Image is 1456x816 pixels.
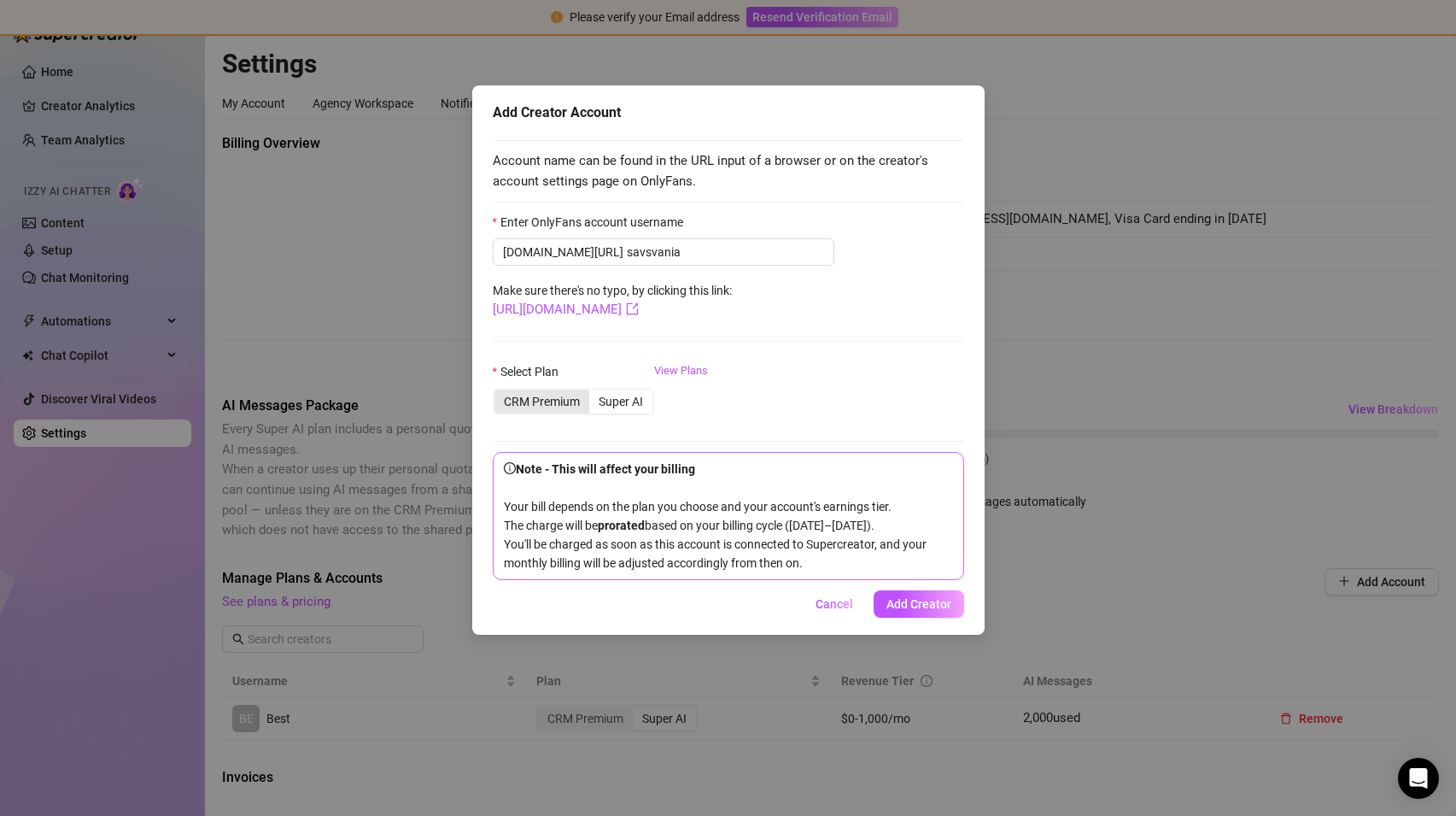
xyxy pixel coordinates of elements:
[493,284,732,316] span: Make sure there's no typo, by clicking this link:
[802,590,867,618] button: Cancel
[816,597,853,611] span: Cancel
[598,519,645,532] b: prorated
[626,302,639,315] span: export
[504,462,927,570] span: Your bill depends on the plan you choose and your account's earnings tier. The charge will be bas...
[493,388,654,415] div: segmented control
[627,243,824,261] input: Enter OnlyFans account username
[493,362,570,381] label: Select Plan
[1398,758,1439,799] div: Open Intercom Messenger
[503,243,623,261] span: [DOMAIN_NAME][URL]
[589,390,652,414] div: Super AI
[874,590,964,618] button: Add Creator
[494,390,589,414] div: CRM Premium
[493,213,694,232] label: Enter OnlyFans account username
[886,597,951,611] span: Add Creator
[493,103,964,123] div: Add Creator Account
[654,362,708,431] a: View Plans
[493,151,964,191] span: Account name can be found in the URL input of a browser or on the creator's account settings page...
[504,462,695,476] strong: Note - This will affect your billing
[493,302,639,317] a: [URL][DOMAIN_NAME]export
[504,462,516,474] span: info-circle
